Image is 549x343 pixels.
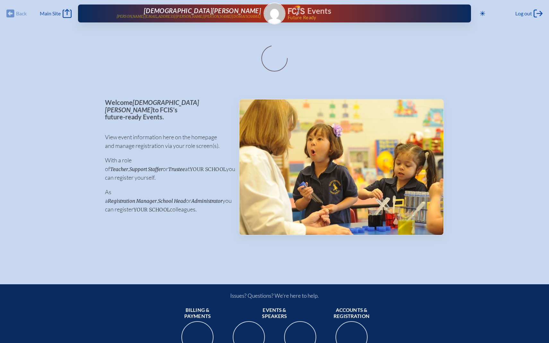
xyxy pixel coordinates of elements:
span: Accounts & registration [328,307,375,320]
a: Gravatar [264,3,285,24]
a: [DEMOGRAPHIC_DATA][PERSON_NAME][PERSON_NAME][EMAIL_ADDRESS][PERSON_NAME][PERSON_NAME][DOMAIN_NAME] [99,7,261,20]
img: Events [240,99,443,235]
p: With a role of , or at you can register yourself. [105,156,229,182]
span: Registration Manager [108,198,157,204]
span: Future Ready [288,15,450,20]
span: Teacher [110,166,128,172]
span: your school [134,207,170,213]
p: Welcome to FCIS’s future-ready Events. [105,99,229,121]
span: Administrator [191,198,222,204]
span: Billing & payments [174,307,221,320]
img: Gravatar [264,3,285,24]
div: FCIS Events — Future ready [288,5,450,20]
span: your school [190,166,226,172]
span: Trustee [168,166,185,172]
span: School Head [158,198,186,204]
p: [PERSON_NAME][EMAIL_ADDRESS][PERSON_NAME][PERSON_NAME][DOMAIN_NAME] [117,14,261,19]
span: Log out [515,10,532,17]
p: Issues? Questions? We’re here to help. [161,292,388,299]
p: View event information here on the homepage and manage registration via your role screen(s). [105,133,229,150]
span: [DEMOGRAPHIC_DATA][PERSON_NAME] [105,99,199,114]
a: Main Site [40,9,71,18]
span: Events & speakers [251,307,298,320]
span: [DEMOGRAPHIC_DATA][PERSON_NAME] [144,7,261,14]
span: Support Staffer [129,166,163,172]
p: As a , or you can register colleagues. [105,188,229,214]
span: Main Site [40,10,61,17]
